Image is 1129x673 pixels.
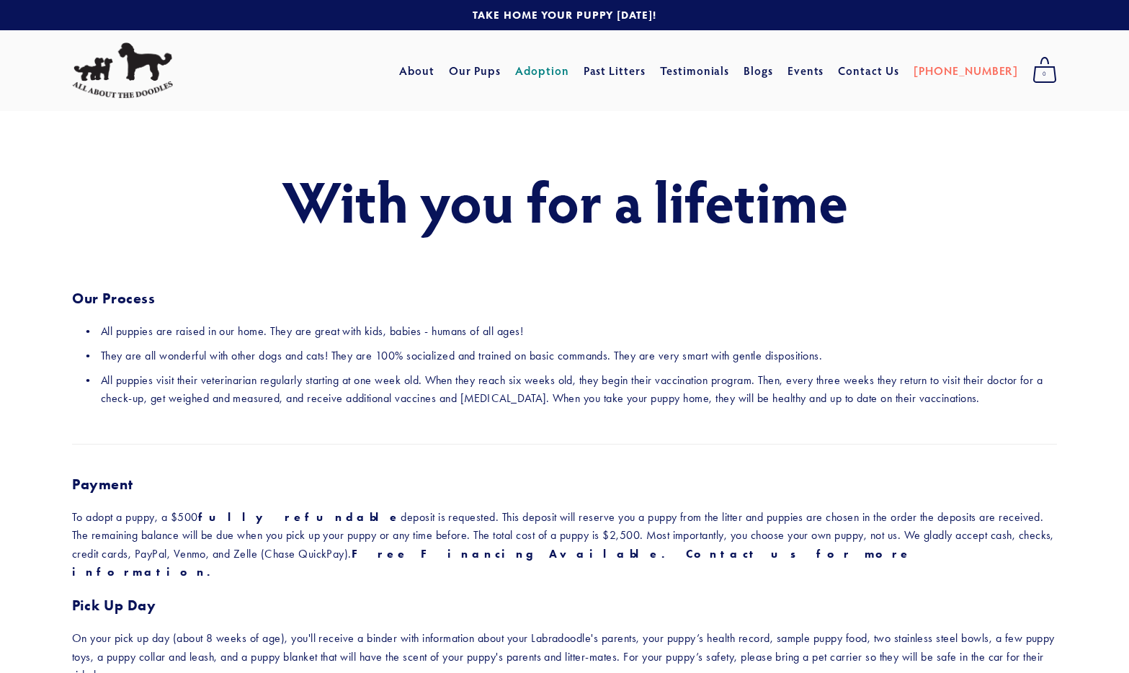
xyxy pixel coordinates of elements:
h1: With you for a lifetime [72,169,1057,232]
a: About [399,58,434,84]
strong: Payment [72,476,133,493]
a: Adoption [515,58,569,84]
strong: fully refundable [198,510,401,524]
a: Contact Us [838,58,899,84]
p: All puppies visit their veterinarian regularly starting at one week old. When they reach six week... [101,371,1057,408]
a: Events [787,58,824,84]
strong: Pick Up Day [72,597,156,614]
a: Past Litters [584,63,646,78]
p: All puppies are raised in our home. They are great with kids, babies - humans of all ages! [101,322,1057,341]
a: [PHONE_NUMBER] [914,58,1018,84]
a: 0 items in cart [1025,53,1064,89]
span: 0 [1032,65,1057,84]
p: To adopt a puppy, a $500 deposit is requested. This deposit will reserve you a puppy from the lit... [72,508,1057,581]
strong: Free Financing Available. Contact us for more information. [72,547,924,579]
strong: Our Process [72,290,156,307]
a: Blogs [744,58,773,84]
a: Our Pups [449,58,501,84]
p: They are all wonderful with other dogs and cats! They are 100% socialized and trained on basic co... [101,347,1057,365]
a: Testimonials [660,58,730,84]
img: All About The Doodles [72,43,173,99]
